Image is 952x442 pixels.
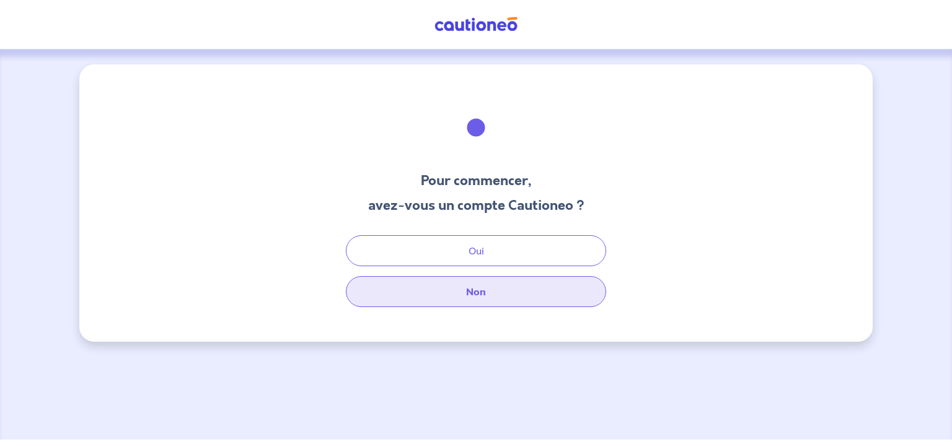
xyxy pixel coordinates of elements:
[346,276,606,307] button: Non
[368,171,584,191] h3: Pour commencer,
[368,196,584,215] h3: avez-vous un compte Cautioneo ?
[346,235,606,266] button: Oui
[430,17,522,32] img: Cautioneo
[443,94,509,161] img: illu_welcome.svg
